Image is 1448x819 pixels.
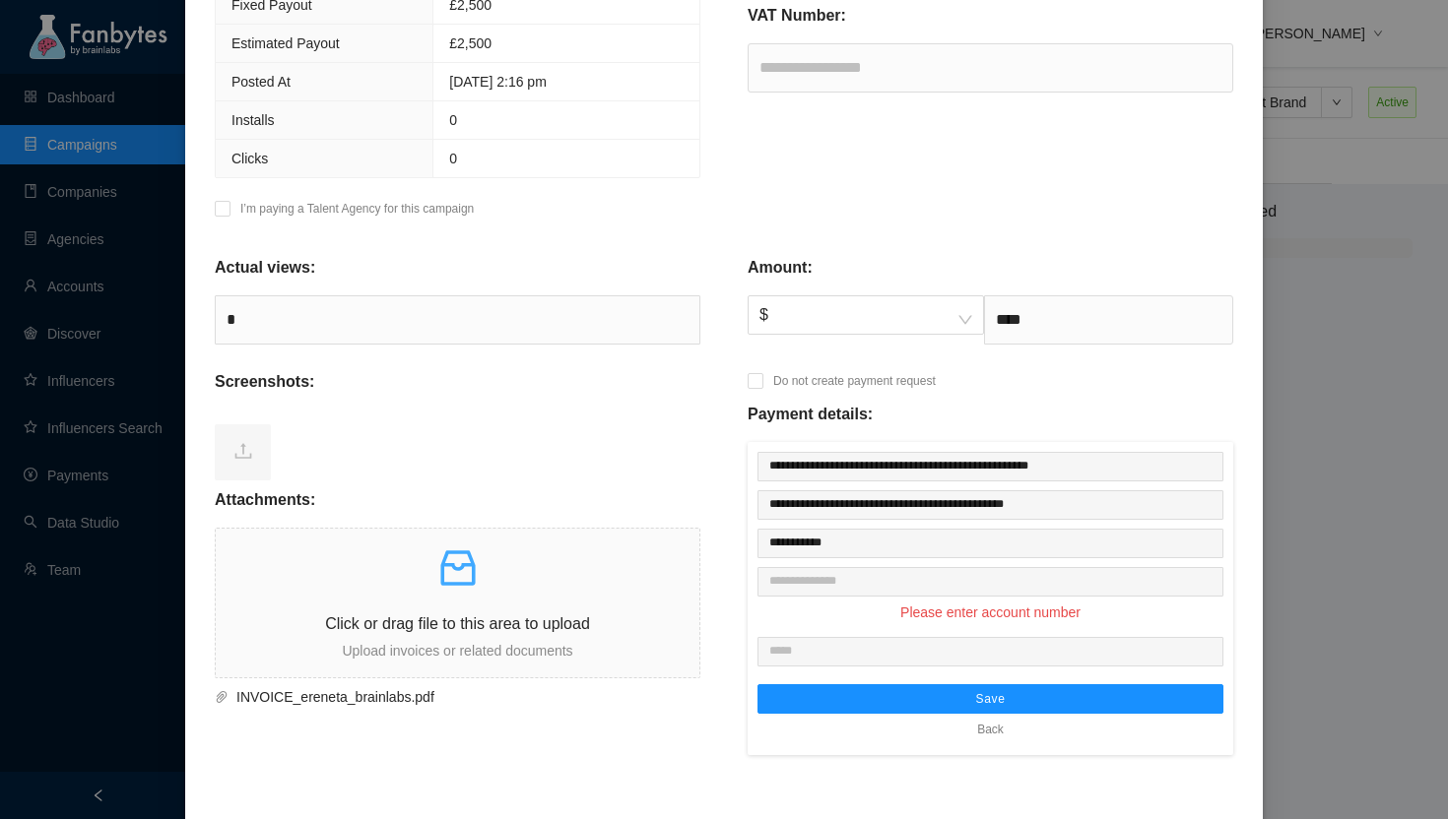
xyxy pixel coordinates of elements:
p: Please enter account number [757,601,1223,623]
span: Save [975,691,1005,707]
span: Installs [231,112,275,128]
span: Posted At [231,74,291,90]
p: Do not create payment request [773,371,936,391]
span: upload [233,441,253,461]
span: 0 [449,112,457,128]
p: Attachments: [215,488,315,512]
span: $ [759,296,972,334]
span: inbox [434,544,482,592]
span: £2,500 [449,35,492,51]
span: inboxClick or drag file to this area to uploadUpload invoices or related documents [216,529,699,677]
p: Payment details: [748,403,873,426]
p: Upload invoices or related documents [216,640,699,661]
button: Save [757,684,1223,714]
span: [DATE] 2:16 pm [449,74,547,90]
button: Back [962,714,1019,745]
p: I’m paying a Talent Agency for this campaign [240,199,474,219]
p: Amount: [748,256,813,280]
p: Actual views: [215,256,315,280]
p: Click or drag file to this area to upload [216,611,699,636]
p: Screenshots: [215,370,314,394]
span: Back [977,720,1004,739]
span: paper-clip [215,690,229,704]
span: Estimated Payout [231,35,340,51]
span: Clicks [231,151,268,166]
p: VAT Number: [748,4,846,28]
span: 0 [449,151,457,166]
span: INVOICE_ereneta_brainlabs.pdf [229,686,677,708]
